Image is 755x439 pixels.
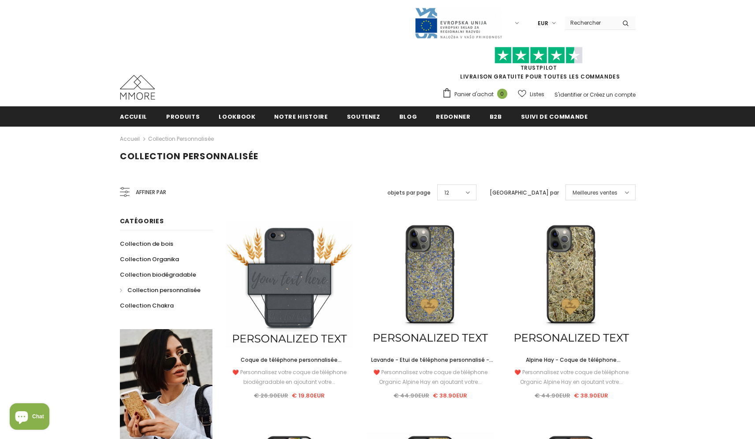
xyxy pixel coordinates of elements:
[497,89,507,99] span: 0
[590,91,636,98] a: Créez un compte
[454,90,494,99] span: Panier d'achat
[554,91,582,98] a: S'identifier
[394,391,429,400] span: € 44.90EUR
[574,391,608,400] span: € 38.90EUR
[347,113,380,121] span: soutenez
[366,368,494,387] div: ❤️ Personnalisez votre coque de téléphone Organic Alpine Hay en ajoutant votre...
[521,113,588,121] span: Suivi de commande
[226,368,353,387] div: ❤️ Personnalisez votre coque de téléphone biodégradable en ajoutant votre...
[399,113,417,121] span: Blog
[414,19,502,26] a: Javni Razpis
[166,113,200,121] span: Produits
[530,90,544,99] span: Listes
[120,251,179,267] a: Collection Organika
[219,106,255,126] a: Lookbook
[490,106,502,126] a: B2B
[120,298,174,313] a: Collection Chakra
[433,391,467,400] span: € 38.90EUR
[120,150,258,162] span: Collection personnalisée
[436,106,470,126] a: Redonner
[535,391,570,400] span: € 44.90EUR
[518,86,544,102] a: Listes
[414,7,502,39] img: Javni Razpis
[120,240,173,248] span: Collection de bois
[120,270,196,279] span: Collection biodégradable
[148,135,214,143] a: Collection personnalisée
[120,301,174,310] span: Collection Chakra
[490,113,502,121] span: B2B
[120,267,196,282] a: Collection biodégradable
[347,106,380,126] a: soutenez
[442,51,636,80] span: LIVRAISON GRATUITE POUR TOUTES LES COMMANDES
[120,134,140,144] a: Accueil
[573,188,617,197] span: Meilleures ventes
[226,355,353,365] a: Coque de téléphone personnalisée biodégradable - Noire
[521,106,588,126] a: Suivi de commande
[507,355,635,365] a: Alpine Hay - Coque de téléphone personnalisée - Cadeau personnalisé
[166,106,200,126] a: Produits
[120,255,179,263] span: Collection Organika
[120,106,148,126] a: Accueil
[520,356,623,373] span: Alpine Hay - Coque de téléphone personnalisée - Cadeau personnalisé
[120,217,164,225] span: Catégories
[120,236,173,251] a: Collection de bois
[565,16,616,29] input: Search Site
[507,368,635,387] div: ❤️ Personnalisez votre coque de téléphone Organic Alpine Hay en ajoutant votre...
[495,47,583,64] img: Faites confiance aux étoiles pilotes
[241,356,342,373] span: Coque de téléphone personnalisée biodégradable - Noire
[366,355,494,365] a: Lavande - Etui de téléphone personnalisé - Cadeau personnalisé
[442,88,512,101] a: Panier d'achat 0
[490,188,559,197] label: [GEOGRAPHIC_DATA] par
[399,106,417,126] a: Blog
[136,188,166,197] span: Affiner par
[436,113,470,121] span: Redonner
[444,188,449,197] span: 12
[274,113,327,121] span: Notre histoire
[254,391,288,400] span: € 26.90EUR
[120,75,155,100] img: Cas MMORE
[120,113,148,121] span: Accueil
[127,286,201,294] span: Collection personnalisée
[120,282,201,298] a: Collection personnalisée
[538,19,548,28] span: EUR
[292,391,325,400] span: € 19.80EUR
[219,113,255,121] span: Lookbook
[7,403,52,432] inbox-online-store-chat: Shopify online store chat
[387,188,431,197] label: objets par page
[583,91,588,98] span: or
[274,106,327,126] a: Notre histoire
[371,356,493,373] span: Lavande - Etui de téléphone personnalisé - Cadeau personnalisé
[521,64,557,71] a: TrustPilot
